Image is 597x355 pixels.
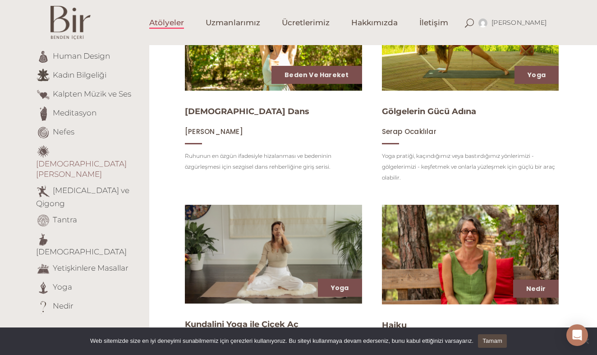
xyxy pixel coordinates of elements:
div: Open Intercom Messenger [566,324,588,346]
a: Yoga [528,70,546,79]
a: Yetişkinlere Masallar [53,263,129,272]
a: Haiku [382,320,407,330]
a: [DEMOGRAPHIC_DATA] [36,247,127,256]
span: Ücretlerimiz [282,18,330,28]
a: Human Design [53,51,110,60]
a: [MEDICAL_DATA] ve Qigong [36,186,129,208]
a: Nedir [53,301,73,310]
a: Beden ve Hareket [285,70,349,79]
a: Yoga [331,283,349,292]
a: Kundalini Yoga ile Çiçek Aç [185,319,298,329]
span: İletişim [419,18,448,28]
span: Uzmanlarımız [206,18,260,28]
span: [PERSON_NAME] [491,18,546,27]
a: Meditasyon [53,108,96,117]
span: Hakkımızda [351,18,398,28]
a: [PERSON_NAME] [185,127,243,136]
a: Serap Ocaklılar [382,127,436,136]
span: Atölyeler [149,18,184,28]
a: Nedir [526,284,546,293]
a: Kadın Bilgeliği [53,70,106,79]
p: Yoga pratiği, kaçındığımız veya bastırdığımız yönlerimizi - gölgelerimizi - keşfetmek ve onlarla ... [382,151,559,183]
a: Gölgelerin Gücü Adına [382,106,476,116]
span: Web sitemizde size en iyi deneyimi sunabilmemiz için çerezleri kullanıyoruz. Bu siteyi kullanmaya... [90,337,473,346]
a: [DEMOGRAPHIC_DATA][PERSON_NAME] [36,159,127,179]
a: [DEMOGRAPHIC_DATA] Dans [185,106,309,116]
a: Tantra [53,215,77,224]
a: Nefes [53,127,74,136]
p: Ruhunun en özgün ifadesiyle hizalanması ve bedeninin özgürleşmesi için sezgisel dans rehberliğine... [185,151,362,172]
a: Tamam [478,334,507,348]
a: Kalpten Müzik ve Ses [53,89,131,98]
a: Yoga [53,282,72,291]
